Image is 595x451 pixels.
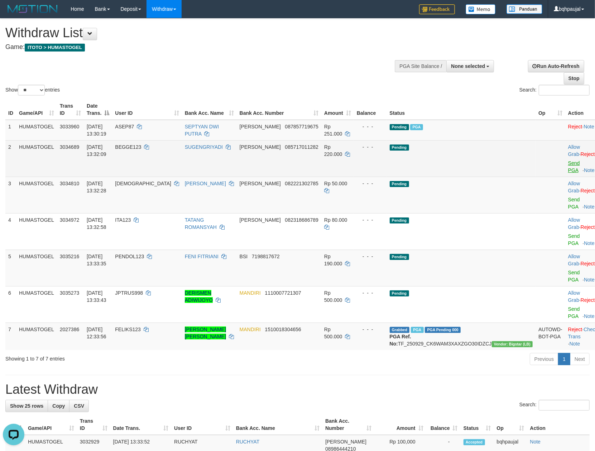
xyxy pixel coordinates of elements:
[581,297,595,303] a: Reject
[357,180,384,187] div: - - -
[568,124,582,129] a: Reject
[5,400,48,412] a: Show 25 rows
[324,290,342,303] span: Rp 500.000
[10,403,43,409] span: Show 25 rows
[87,290,106,303] span: [DATE] 13:33:43
[5,44,389,51] h4: Game:
[528,60,584,72] a: Run Auto-Refresh
[581,224,595,230] a: Reject
[57,99,84,120] th: Trans ID: activate to sort column ascending
[115,144,141,150] span: BEGGE123
[5,85,60,95] label: Show entries
[568,290,581,303] span: ·
[236,439,260,445] a: RUCHYAT
[466,4,496,14] img: Button%20Memo.svg
[5,250,16,286] td: 5
[390,327,410,333] span: Grabbed
[25,44,85,52] span: ITOTO > HUMASTOGEL
[357,123,384,130] div: - - -
[110,415,171,435] th: Date Trans.: activate to sort column ascending
[494,415,527,435] th: Op: activate to sort column ascending
[252,254,280,259] span: Copy 7198817672 to clipboard
[171,415,233,435] th: User ID: activate to sort column ascending
[507,4,542,14] img: panduan.png
[564,72,584,84] a: Stop
[357,216,384,224] div: - - -
[60,124,80,129] span: 3033960
[16,323,57,350] td: HUMASTOGEL
[374,415,426,435] th: Amount: activate to sort column ascending
[324,217,347,223] span: Rp 80.000
[265,327,301,332] span: Copy 1510018304656 to clipboard
[539,400,590,411] input: Search:
[519,85,590,95] label: Search:
[568,160,580,173] a: Send PGA
[285,181,318,186] span: Copy 082221302785 to clipboard
[240,327,261,332] span: MANDIRI
[530,353,558,365] a: Previous
[240,217,281,223] span: [PERSON_NAME]
[411,327,423,333] span: Marked by bqhpaujal
[324,254,342,266] span: Rp 190.000
[87,144,106,157] span: [DATE] 13:32:09
[325,439,366,445] span: [PERSON_NAME]
[84,99,112,120] th: Date Trans.: activate to sort column descending
[584,124,594,129] a: Note
[536,323,565,350] td: AUTOWD-BOT-PGA
[568,254,581,266] span: ·
[115,327,141,332] span: FELIKS123
[568,290,580,303] a: Allow Grab
[390,144,409,151] span: Pending
[321,99,354,120] th: Amount: activate to sort column ascending
[584,313,595,319] a: Note
[87,327,106,339] span: [DATE] 12:33:56
[240,290,261,296] span: MANDIRI
[115,217,131,223] span: ITA123
[568,254,580,266] a: Allow Grab
[48,400,69,412] a: Copy
[390,124,409,130] span: Pending
[16,99,57,120] th: Game/API: activate to sort column ascending
[324,144,342,157] span: Rp 220.000
[5,120,16,141] td: 1
[285,144,318,150] span: Copy 085717011282 to clipboard
[285,124,318,129] span: Copy 087857719675 to clipboard
[568,144,580,157] a: Allow Grab
[87,181,106,193] span: [DATE] 13:32:28
[18,85,45,95] select: Showentries
[115,181,171,186] span: [DEMOGRAPHIC_DATA]
[285,217,318,223] span: Copy 082318686789 to clipboard
[5,213,16,250] td: 4
[492,341,533,347] span: Vendor URL: https://dashboard.q2checkout.com/secure
[387,99,536,120] th: Status
[240,181,281,186] span: [PERSON_NAME]
[324,124,342,137] span: Rp 251.000
[115,124,134,129] span: ASEP87
[5,4,60,14] img: MOTION_logo.png
[16,213,57,250] td: HUMASTOGEL
[451,63,485,69] span: None selected
[5,382,590,397] h1: Latest Withdraw
[5,352,243,362] div: Showing 1 to 7 of 7 entries
[5,140,16,177] td: 2
[237,99,321,120] th: Bank Acc. Number: activate to sort column ascending
[395,60,446,72] div: PGA Site Balance /
[115,254,144,259] span: PENDOL123
[60,181,80,186] span: 3034810
[425,327,461,333] span: PGA Pending
[570,341,580,347] a: Note
[568,144,581,157] span: ·
[112,99,182,120] th: User ID: activate to sort column ascending
[16,177,57,213] td: HUMASTOGEL
[568,327,582,332] a: Reject
[60,217,80,223] span: 3034972
[185,254,219,259] a: FENI FITRIANI
[581,151,595,157] a: Reject
[519,400,590,411] label: Search:
[324,181,347,186] span: Rp 50.000
[87,217,106,230] span: [DATE] 13:32:58
[16,140,57,177] td: HUMASTOGEL
[568,197,580,210] a: Send PGA
[354,99,387,120] th: Balance
[387,323,536,350] td: TF_250929_CK6WAM3XAXZGO30IDZCJ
